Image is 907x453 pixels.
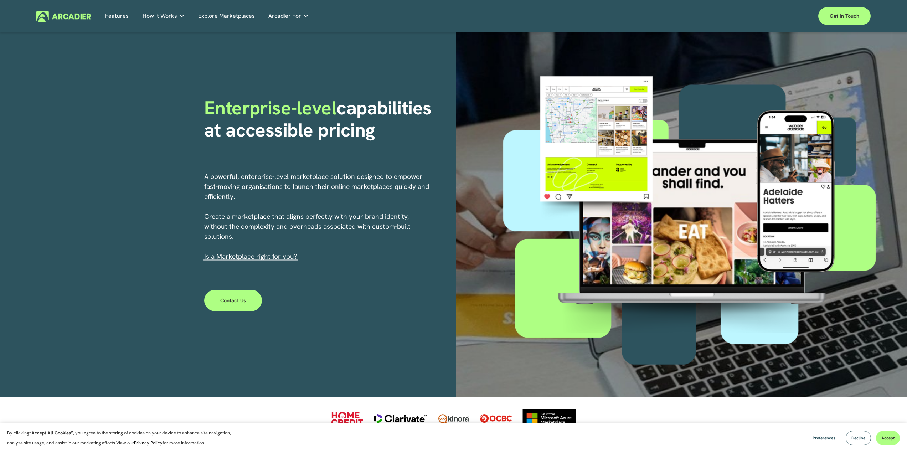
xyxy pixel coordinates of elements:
[813,435,835,441] span: Preferences
[7,428,239,448] p: By clicking , you agree to the storing of cookies on your device to enhance site navigation, anal...
[268,11,309,22] a: folder dropdown
[204,290,262,311] a: Contact Us
[143,11,185,22] a: folder dropdown
[105,11,129,22] a: Features
[876,431,900,445] button: Accept
[143,11,177,21] span: How It Works
[206,252,297,261] a: s a Marketplace right for you?
[807,431,841,445] button: Preferences
[198,11,255,22] a: Explore Marketplaces
[204,96,337,120] span: Enterprise-level
[204,252,297,261] span: I
[268,11,301,21] span: Arcadier For
[204,96,437,142] strong: capabilities at accessible pricing
[881,435,895,441] span: Accept
[29,430,73,436] strong: “Accept All Cookies”
[36,11,91,22] img: Arcadier
[851,435,865,441] span: Decline
[134,440,163,446] a: Privacy Policy
[204,172,430,262] p: A powerful, enterprise-level marketplace solution designed to empower fast-moving organisations t...
[818,7,871,25] a: Get in touch
[846,431,871,445] button: Decline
